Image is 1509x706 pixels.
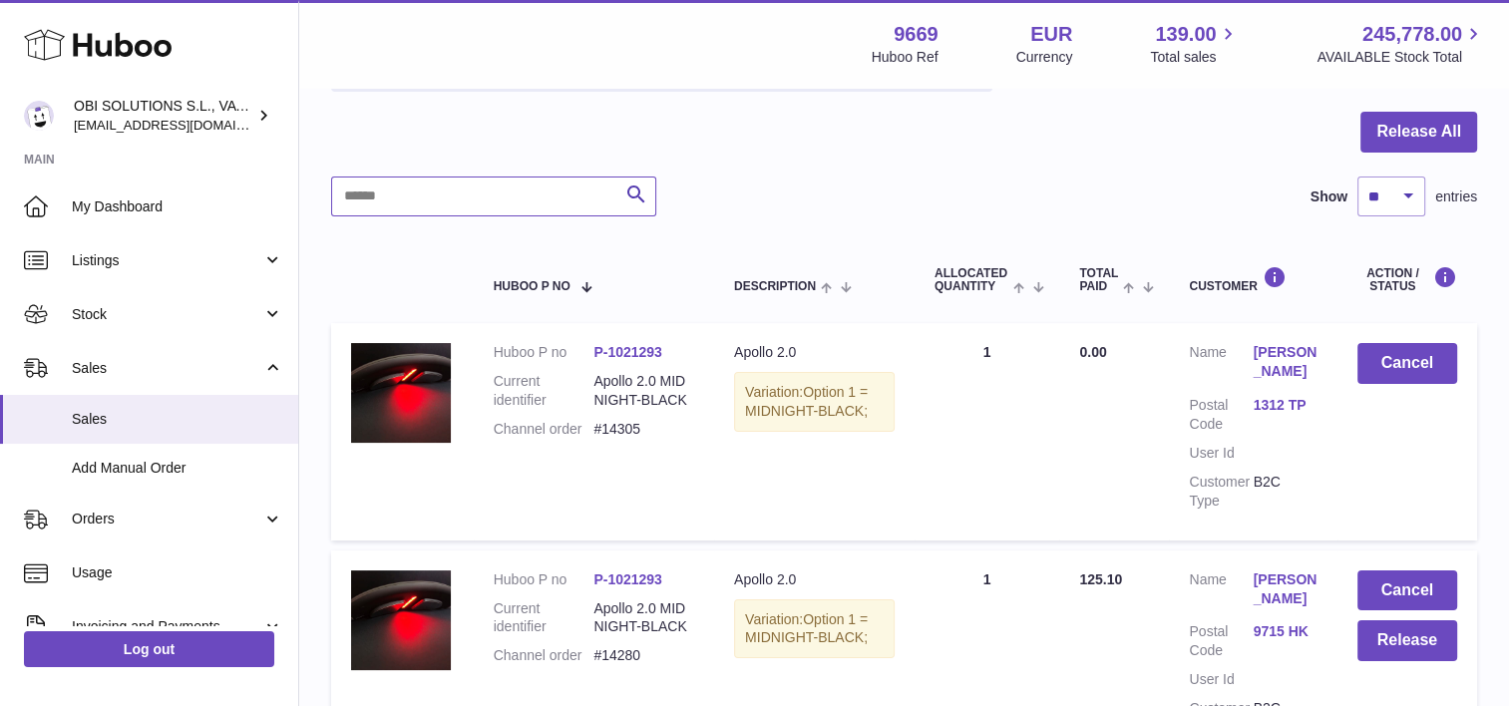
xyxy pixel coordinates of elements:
[1253,343,1317,381] a: [PERSON_NAME]
[1311,187,1347,206] label: Show
[72,459,283,478] span: Add Manual Order
[935,267,1008,293] span: ALLOCATED Quantity
[72,510,262,529] span: Orders
[1253,473,1317,511] dd: B2C
[1317,21,1485,67] a: 245,778.00 AVAILABLE Stock Total
[593,372,694,410] dd: Apollo 2.0 MIDNIGHT-BLACK
[1189,570,1253,613] dt: Name
[1189,343,1253,386] dt: Name
[72,305,262,324] span: Stock
[1253,570,1317,608] a: [PERSON_NAME]
[494,343,594,362] dt: Huboo P no
[72,359,262,378] span: Sales
[494,599,594,637] dt: Current identifier
[593,571,662,587] a: P-1021293
[1189,396,1253,434] dt: Postal Code
[72,563,283,582] span: Usage
[593,599,694,637] dd: Apollo 2.0 MIDNIGHT-BLACK
[72,197,283,216] span: My Dashboard
[745,611,868,646] span: Option 1 = MIDNIGHT-BLACK;
[1253,396,1317,415] a: 1312 TP
[1435,187,1477,206] span: entries
[734,570,895,589] div: Apollo 2.0
[351,570,451,670] img: 96691737388559.jpg
[734,280,816,293] span: Description
[1317,48,1485,67] span: AVAILABLE Stock Total
[1189,622,1253,660] dt: Postal Code
[74,97,253,135] div: OBI SOLUTIONS S.L., VAT: B70911078
[24,631,274,667] a: Log out
[1079,267,1118,293] span: Total paid
[1189,444,1253,463] dt: User Id
[494,280,570,293] span: Huboo P no
[1189,473,1253,511] dt: Customer Type
[915,323,1060,539] td: 1
[1189,266,1317,293] div: Customer
[74,117,293,133] span: [EMAIL_ADDRESS][DOMAIN_NAME]
[1150,21,1239,67] a: 139.00 Total sales
[1155,21,1216,48] span: 139.00
[494,372,594,410] dt: Current identifier
[1150,48,1239,67] span: Total sales
[1357,570,1457,611] button: Cancel
[1189,670,1253,689] dt: User Id
[1253,622,1317,641] a: 9715 HK
[593,420,694,439] dd: #14305
[1360,112,1477,153] button: Release All
[494,646,594,665] dt: Channel order
[72,617,262,636] span: Invoicing and Payments
[593,344,662,360] a: P-1021293
[894,21,939,48] strong: 9669
[1079,344,1106,360] span: 0.00
[351,343,451,443] img: 96691737388559.jpg
[72,251,262,270] span: Listings
[734,372,895,432] div: Variation:
[593,646,694,665] dd: #14280
[1357,266,1457,293] div: Action / Status
[494,570,594,589] dt: Huboo P no
[734,343,895,362] div: Apollo 2.0
[24,101,54,131] img: internalAdmin-9669@internal.huboo.com
[1030,21,1072,48] strong: EUR
[72,410,283,429] span: Sales
[745,384,868,419] span: Option 1 = MIDNIGHT-BLACK;
[1362,21,1462,48] span: 245,778.00
[494,420,594,439] dt: Channel order
[872,48,939,67] div: Huboo Ref
[734,599,895,659] div: Variation:
[1079,571,1122,587] span: 125.10
[1016,48,1073,67] div: Currency
[1357,343,1457,384] button: Cancel
[1357,620,1457,661] button: Release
